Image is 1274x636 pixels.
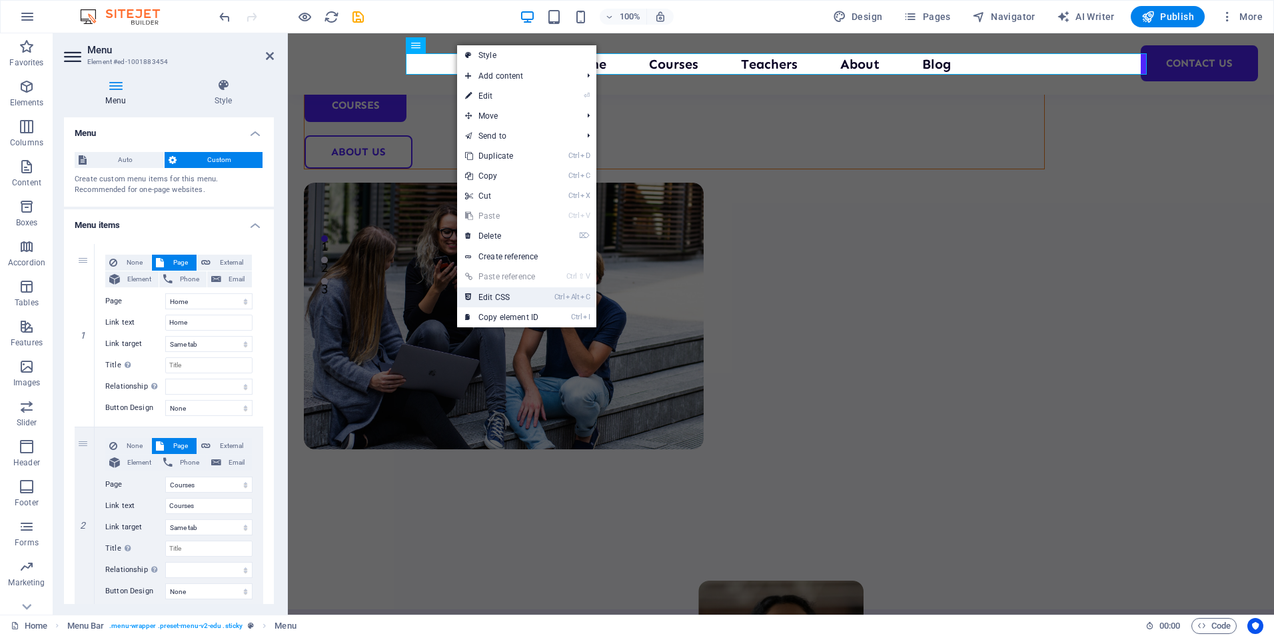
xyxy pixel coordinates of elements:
i: On resize automatically adjust zoom level to fit chosen device. [654,11,666,23]
span: Add content [457,66,576,86]
span: External [215,438,248,454]
span: . menu-wrapper .preset-menu-v2-edu .sticky [109,618,243,634]
i: C [580,171,590,180]
span: Pages [904,10,950,23]
a: ⏎Edit [457,86,546,106]
i: I [583,313,590,321]
span: Email [225,271,248,287]
h4: Style [173,79,274,107]
p: Features [11,337,43,348]
a: CtrlICopy element ID [457,307,546,327]
button: Auto [75,152,164,168]
p: Marketing [8,577,45,588]
i: Ctrl [568,191,579,200]
a: CtrlAltCEdit CSS [457,287,546,307]
i: V [580,211,590,220]
button: Design [828,6,888,27]
span: Page [168,438,193,454]
button: Publish [1131,6,1205,27]
p: Forms [15,537,39,548]
h2: Menu [87,44,274,56]
p: Favorites [9,57,43,68]
span: Move [457,106,576,126]
button: Page [152,438,197,454]
p: Content [12,177,41,188]
i: Save (Ctrl+S) [350,9,366,25]
button: Code [1191,618,1237,634]
button: Page [152,255,197,271]
em: 2 [73,520,93,531]
h6: Session time [1145,618,1181,634]
p: Footer [15,497,39,508]
i: Reload page [324,9,339,25]
span: More [1221,10,1263,23]
span: AI Writer [1057,10,1115,23]
a: Create reference [457,247,596,267]
i: Ctrl [568,171,579,180]
a: CtrlDDuplicate [457,146,546,166]
h6: 100% [620,9,641,25]
button: None [105,438,151,454]
p: Images [13,377,41,388]
label: Page [105,293,165,309]
span: None [121,438,147,454]
i: Ctrl [571,313,582,321]
p: Elements [10,97,44,108]
i: X [580,191,590,200]
button: Phone [159,271,207,287]
h4: Menu [64,79,173,107]
span: Click to select. Double-click to edit [67,618,105,634]
i: Ctrl [568,211,579,220]
i: ⇧ [578,272,584,281]
input: Title [165,541,253,557]
i: Ctrl [568,151,579,160]
button: Email [207,271,252,287]
button: More [1215,6,1268,27]
i: D [580,151,590,160]
a: ⌦Delete [457,226,546,246]
span: Phone [177,455,203,471]
i: Alt [566,293,579,301]
label: Link target [105,519,165,535]
label: Button Design [105,400,165,416]
i: ⏎ [584,91,590,100]
nav: breadcrumb [67,618,297,634]
a: CtrlVPaste [457,206,546,226]
span: Element [124,271,155,287]
label: Relationship [105,562,165,578]
span: None [121,255,147,271]
span: Page [168,255,193,271]
i: Ctrl [566,272,577,281]
h4: Menu [64,117,274,141]
h4: Menu items [64,209,274,233]
label: Page [105,477,165,493]
label: Title [105,357,165,373]
button: Navigator [967,6,1041,27]
h3: Element #ed-1001883454 [87,56,247,68]
button: reload [323,9,339,25]
p: Boxes [16,217,38,228]
span: Element [124,455,155,471]
i: This element is a customizable preset [248,622,254,629]
div: Create custom menu items for this menu. Recommended for one-page websites. [75,174,263,196]
p: Header [13,457,40,468]
span: Click to select. Double-click to edit [275,618,296,634]
span: Email [225,455,248,471]
span: Code [1197,618,1231,634]
a: Style [457,45,596,65]
i: Ctrl [554,293,565,301]
i: Undo: Change menu items (Ctrl+Z) [217,9,233,25]
button: Element [105,455,159,471]
span: : [1169,621,1171,631]
i: ⌦ [579,231,590,240]
label: Button Design [105,583,165,599]
input: Link text... [165,498,253,514]
label: Link text [105,315,165,331]
label: Link target [105,336,165,352]
button: undo [217,9,233,25]
label: Title [105,541,165,557]
img: Editor Logo [77,9,177,25]
a: Ctrl⇧VPaste reference [457,267,546,287]
a: Click to cancel selection. Double-click to open Pages [11,618,47,634]
button: Phone [159,455,207,471]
